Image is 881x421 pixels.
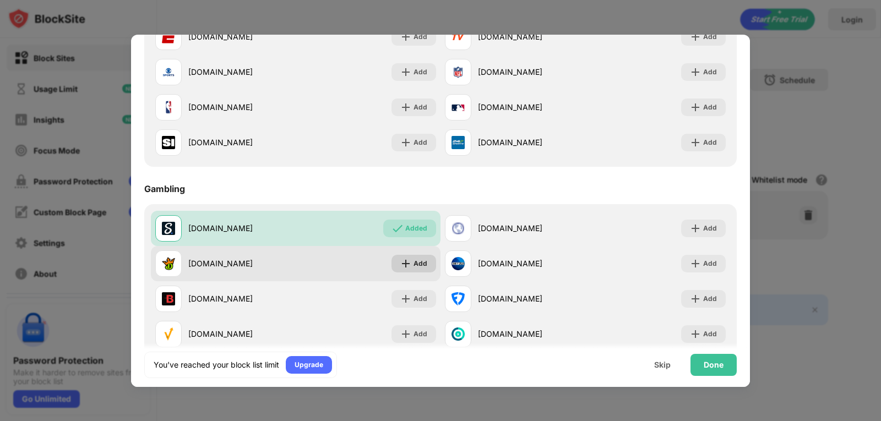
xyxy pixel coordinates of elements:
[414,67,427,78] div: Add
[188,222,296,234] div: [DOMAIN_NAME]
[478,101,585,113] div: [DOMAIN_NAME]
[414,329,427,340] div: Add
[154,359,279,370] div: You’ve reached your block list limit
[162,101,175,114] img: favicons
[162,222,175,235] img: favicons
[162,30,175,43] img: favicons
[478,31,585,42] div: [DOMAIN_NAME]
[478,293,585,304] div: [DOMAIN_NAME]
[452,292,465,305] img: favicons
[452,136,465,149] img: favicons
[414,293,427,304] div: Add
[703,223,717,234] div: Add
[703,67,717,78] div: Add
[478,136,585,148] div: [DOMAIN_NAME]
[162,136,175,149] img: favicons
[478,258,585,269] div: [DOMAIN_NAME]
[452,30,465,43] img: favicons
[452,257,465,270] img: favicons
[452,222,465,235] img: favicons
[452,101,465,114] img: favicons
[478,328,585,340] div: [DOMAIN_NAME]
[703,329,717,340] div: Add
[704,360,724,369] div: Done
[654,360,671,369] div: Skip
[478,66,585,78] div: [DOMAIN_NAME]
[414,258,427,269] div: Add
[703,293,717,304] div: Add
[703,31,717,42] div: Add
[188,136,296,148] div: [DOMAIN_NAME]
[188,66,296,78] div: [DOMAIN_NAME]
[703,258,717,269] div: Add
[452,327,465,341] img: favicons
[188,31,296,42] div: [DOMAIN_NAME]
[144,183,185,194] div: Gambling
[703,102,717,113] div: Add
[414,137,427,148] div: Add
[188,258,296,269] div: [DOMAIN_NAME]
[162,65,175,79] img: favicons
[452,65,465,79] img: favicons
[295,359,323,370] div: Upgrade
[162,257,175,270] img: favicons
[703,137,717,148] div: Add
[414,31,427,42] div: Add
[405,223,427,234] div: Added
[478,222,585,234] div: [DOMAIN_NAME]
[162,292,175,305] img: favicons
[188,328,296,340] div: [DOMAIN_NAME]
[162,327,175,341] img: favicons
[188,293,296,304] div: [DOMAIN_NAME]
[414,102,427,113] div: Add
[188,101,296,113] div: [DOMAIN_NAME]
